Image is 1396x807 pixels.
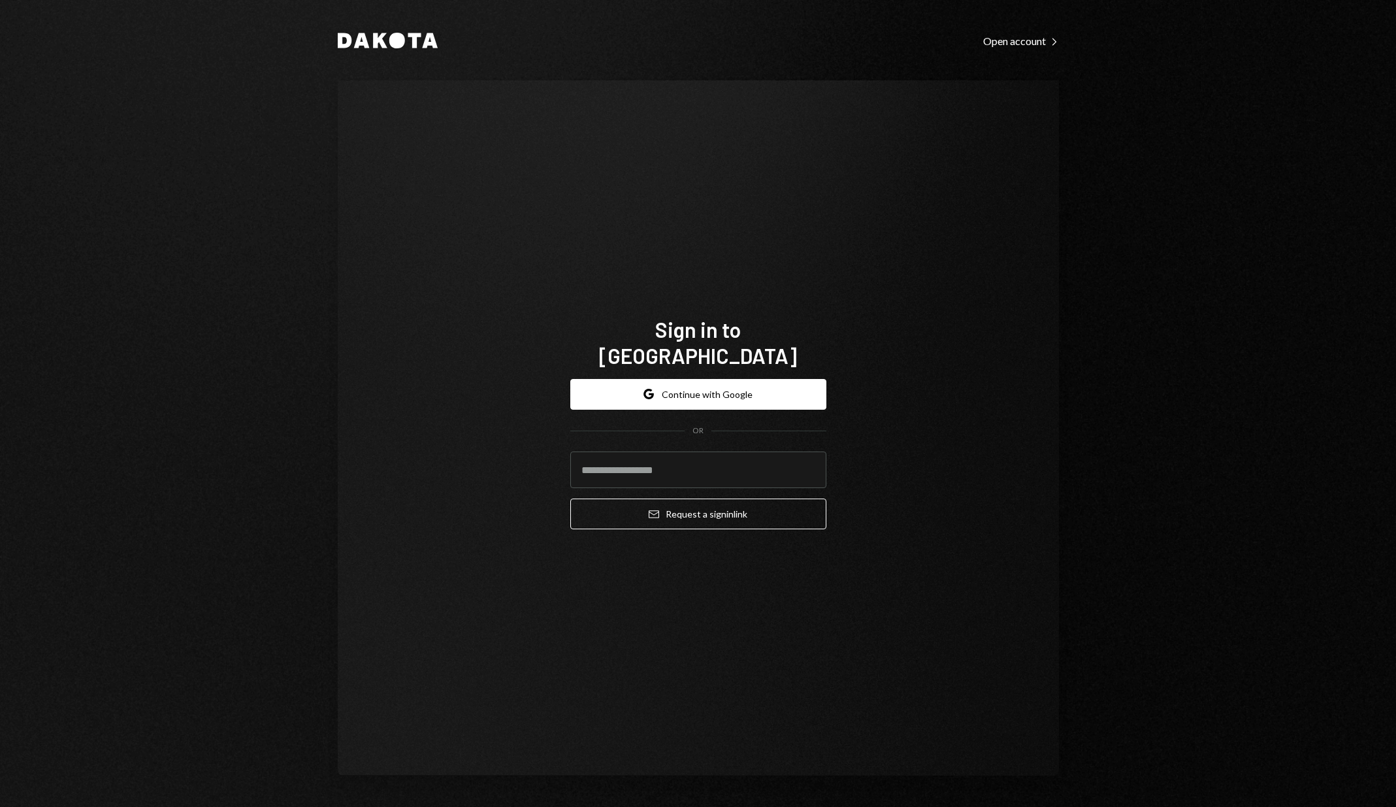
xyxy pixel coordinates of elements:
[692,425,704,436] div: OR
[570,499,826,529] button: Request a signinlink
[983,33,1059,48] a: Open account
[570,316,826,369] h1: Sign in to [GEOGRAPHIC_DATA]
[983,35,1059,48] div: Open account
[570,379,826,410] button: Continue with Google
